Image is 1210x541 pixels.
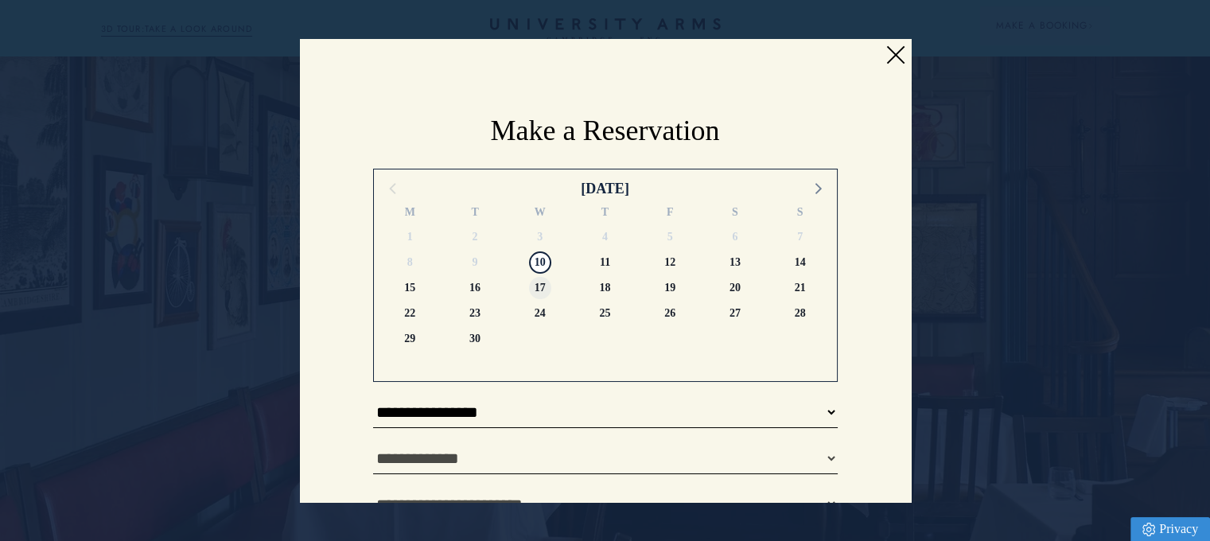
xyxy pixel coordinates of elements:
[529,226,551,248] span: Wednesday 3 September 2025
[724,226,746,248] span: Saturday 6 September 2025
[529,277,551,299] span: Wednesday 17 September 2025
[399,226,421,248] span: Monday 1 September 2025
[399,302,421,325] span: Monday 22 September 2025
[529,302,551,325] span: Wednesday 24 September 2025
[768,204,833,224] div: S
[508,204,573,224] div: W
[464,302,486,325] span: Tuesday 23 September 2025
[399,251,421,274] span: Monday 8 September 2025
[464,277,486,299] span: Tuesday 16 September 2025
[1142,523,1155,536] img: Privacy
[464,251,486,274] span: Tuesday 9 September 2025
[702,204,768,224] div: S
[399,328,421,350] span: Monday 29 September 2025
[593,251,616,274] span: Thursday 11 September 2025
[464,226,486,248] span: Tuesday 2 September 2025
[378,204,443,224] div: M
[373,112,838,150] h2: Make a Reservation
[659,226,681,248] span: Friday 5 September 2025
[789,302,811,325] span: Sunday 28 September 2025
[593,302,616,325] span: Thursday 25 September 2025
[659,251,681,274] span: Friday 12 September 2025
[464,328,486,350] span: Tuesday 30 September 2025
[789,251,811,274] span: Sunday 14 September 2025
[442,204,508,224] div: T
[789,277,811,299] span: Sunday 21 September 2025
[659,302,681,325] span: Friday 26 September 2025
[789,226,811,248] span: Sunday 7 September 2025
[399,277,421,299] span: Monday 15 September 2025
[593,226,616,248] span: Thursday 4 September 2025
[724,251,746,274] span: Saturday 13 September 2025
[593,277,616,299] span: Thursday 18 September 2025
[637,204,702,224] div: F
[573,204,638,224] div: T
[529,251,551,274] span: Wednesday 10 September 2025
[883,43,907,67] a: Close
[724,277,746,299] span: Saturday 20 September 2025
[1130,517,1210,541] a: Privacy
[581,177,629,200] div: [DATE]
[724,302,746,325] span: Saturday 27 September 2025
[659,277,681,299] span: Friday 19 September 2025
